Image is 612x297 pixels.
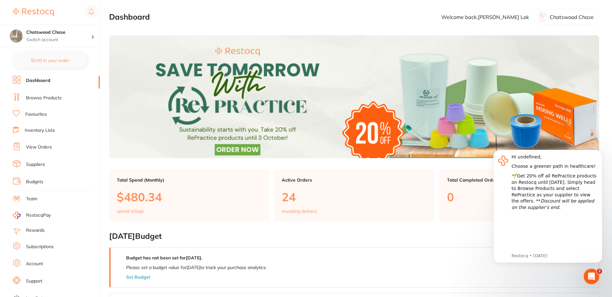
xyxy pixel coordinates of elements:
img: Chatswood Chase [10,30,23,42]
img: Dashboard [109,35,599,158]
p: Total Completed Orders [447,177,591,183]
a: Suppliers [26,161,45,168]
a: Budgets [26,179,43,185]
p: $480.34 [117,190,261,203]
a: Restocq Logo [13,5,54,20]
p: Active Orders [282,177,426,183]
button: Set Budget [126,274,150,280]
p: Switch account [26,37,91,43]
h2: Dashboard [109,13,150,22]
p: 0 [447,190,591,203]
a: RestocqPay [13,212,51,219]
p: Welcome back, [PERSON_NAME] Lok [441,14,529,20]
a: View Orders [26,144,52,150]
p: 24 [282,190,426,203]
a: Browse Products [26,95,62,101]
a: Total Spend (Monthly)$480.34spend inSept [109,170,269,222]
a: Support [26,278,42,284]
h2: [DATE] Budget [109,232,599,241]
p: Chatswood Chase [550,14,594,20]
p: spend in Sept [117,209,144,214]
a: Account [26,261,43,267]
a: Inventory Lists [25,127,55,134]
button: $0.00 in your order [13,53,87,68]
a: Active Orders24Awaiting delivery [274,170,434,222]
span: 2 [597,269,602,274]
a: Team [26,196,37,202]
img: Restocq Logo [13,8,54,16]
strong: Budget has not been set for [DATE] . [126,255,202,261]
a: Favourites [25,111,47,118]
img: RestocqPay [13,212,21,219]
iframe: Intercom live chat [584,269,599,284]
p: Total Spend (Monthly) [117,177,261,183]
a: Subscriptions [26,244,54,250]
a: Dashboard [26,77,50,84]
span: RestocqPay [26,212,51,219]
a: Total Completed Orders0 [439,170,599,222]
h4: Chatswood Chase [26,29,91,36]
iframe: Intercom notifications message [484,144,612,267]
p: Please set a budget value for [DATE] to track your purchase analytics. [126,265,267,270]
p: Awaiting delivery [282,209,317,214]
a: Rewards [26,227,45,234]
